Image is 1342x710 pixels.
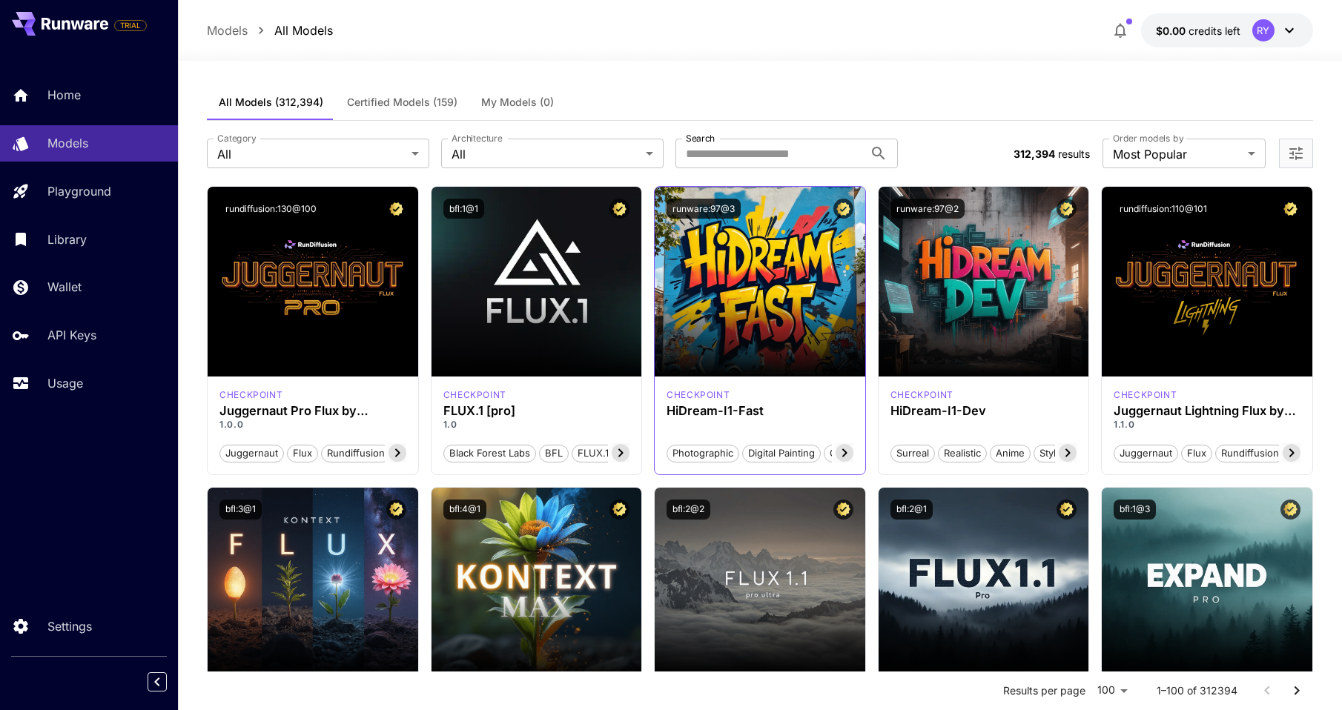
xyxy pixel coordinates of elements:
div: FLUX.1 D [1114,388,1177,402]
span: 312,394 [1014,147,1055,160]
span: rundiffusion [1216,446,1284,461]
nav: breadcrumb [207,21,333,39]
button: bfl:3@1 [219,500,262,520]
div: fluxpro [443,388,506,402]
span: juggernaut [220,446,283,461]
h3: Juggernaut Lightning Flux by RunDiffusion [1114,404,1300,418]
button: rundiffusion:130@100 [219,199,323,219]
h3: HiDream-I1-Fast [667,404,853,418]
p: Usage [47,374,83,392]
h3: HiDream-I1-Dev [890,404,1077,418]
span: My Models (0) [481,96,554,109]
button: Surreal [890,443,935,462]
label: Search [686,132,715,145]
h3: Juggernaut Pro Flux by RunDiffusion [219,404,406,418]
button: Realistic [938,443,987,462]
p: 1.1.0 [1114,418,1300,431]
button: rundiffusion:110@101 [1114,199,1213,219]
span: Digital Painting [743,446,820,461]
button: bfl:2@2 [667,500,710,520]
span: Surreal [891,446,934,461]
span: TRIAL [115,20,146,31]
button: Certified Model – Vetted for best performance and includes a commercial license. [1280,500,1300,520]
label: Category [217,132,257,145]
button: rundiffusion [1215,443,1285,462]
span: juggernaut [1114,446,1177,461]
div: FLUX.1 D [219,388,282,402]
span: BFL [540,446,568,461]
p: API Keys [47,326,96,344]
button: flux [1181,443,1212,462]
p: 1.0 [443,418,630,431]
span: credits left [1189,24,1240,37]
span: $0.00 [1156,24,1189,37]
span: All Models (312,394) [219,96,323,109]
p: Results per page [1003,683,1085,698]
span: results [1058,147,1090,160]
button: Anime [990,443,1031,462]
button: BFL [539,443,569,462]
button: juggernaut [219,443,284,462]
button: Cinematic [824,443,881,462]
button: Certified Model – Vetted for best performance and includes a commercial license. [609,199,629,219]
span: All [217,145,406,163]
span: All [452,145,640,163]
button: Certified Model – Vetted for best performance and includes a commercial license. [1057,500,1077,520]
button: bfl:1@1 [443,199,484,219]
button: Certified Model – Vetted for best performance and includes a commercial license. [1280,199,1300,219]
button: bfl:2@1 [890,500,933,520]
p: Models [47,134,88,152]
p: Wallet [47,278,82,296]
p: checkpoint [443,388,506,402]
p: checkpoint [219,388,282,402]
span: Most Popular [1113,145,1242,163]
button: $0.00RY [1141,13,1313,47]
p: 1.0.0 [219,418,406,431]
p: checkpoint [890,388,953,402]
span: flux [288,446,317,461]
p: Playground [47,182,111,200]
button: flux [287,443,318,462]
button: Photographic [667,443,739,462]
span: flux [1182,446,1212,461]
button: Stylized [1034,443,1081,462]
div: $0.00 [1156,23,1240,39]
button: runware:97@2 [890,199,965,219]
button: Certified Model – Vetted for best performance and includes a commercial license. [833,500,853,520]
span: Add your payment card to enable full platform functionality. [114,16,147,34]
label: Order models by [1113,132,1183,145]
a: Models [207,21,248,39]
div: 100 [1091,680,1133,701]
div: HiDream Fast [667,388,730,402]
span: Anime [991,446,1030,461]
span: Photographic [667,446,738,461]
button: bfl:4@1 [443,500,486,520]
span: Certified Models (159) [347,96,457,109]
label: Architecture [452,132,502,145]
button: Digital Painting [742,443,821,462]
div: HiDream Dev [890,388,953,402]
button: FLUX.1 [pro] [572,443,641,462]
button: Go to next page [1282,676,1312,706]
a: All Models [274,21,333,39]
button: Black Forest Labs [443,443,536,462]
button: Certified Model – Vetted for best performance and includes a commercial license. [833,199,853,219]
div: RY [1252,19,1275,42]
button: Certified Model – Vetted for best performance and includes a commercial license. [386,199,406,219]
button: bfl:1@3 [1114,500,1156,520]
button: Collapse sidebar [148,672,167,691]
span: Black Forest Labs [444,446,535,461]
span: Realistic [939,446,986,461]
button: Certified Model – Vetted for best performance and includes a commercial license. [386,500,406,520]
p: Home [47,86,81,104]
span: Cinematic [824,446,880,461]
button: Certified Model – Vetted for best performance and includes a commercial license. [1057,199,1077,219]
h3: FLUX.1 [pro] [443,404,630,418]
p: 1–100 of 312394 [1157,683,1237,698]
